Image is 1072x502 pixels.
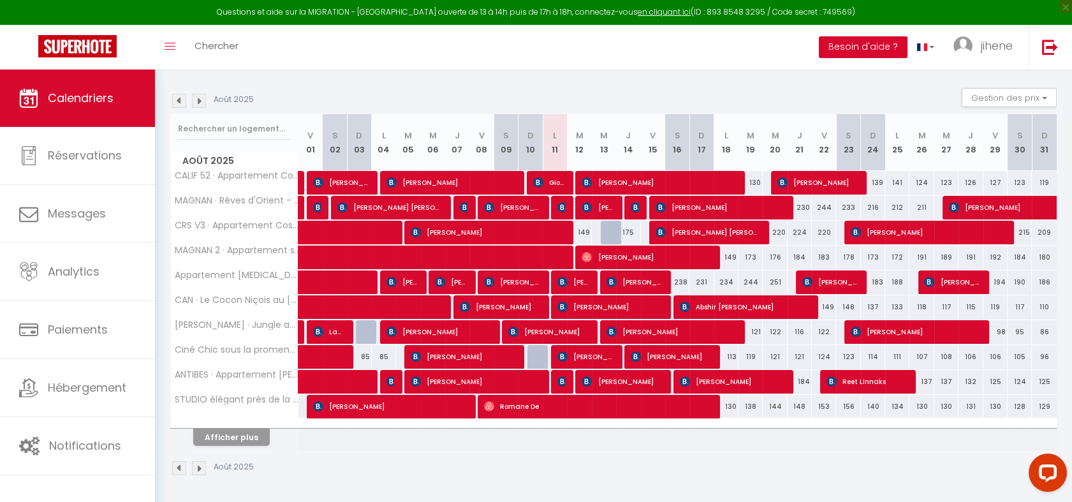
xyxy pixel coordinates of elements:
[861,171,885,195] div: 139
[958,246,983,269] div: 191
[909,196,934,219] div: 211
[895,129,899,142] abbr: L
[582,195,614,219] span: [PERSON_NAME]
[1032,246,1057,269] div: 180
[861,246,885,269] div: 173
[812,320,836,344] div: 122
[861,114,885,171] th: 24
[567,221,591,244] div: 149
[861,295,885,319] div: 137
[173,395,300,404] span: STUDIO élégant près de la Prom
[885,114,909,171] th: 25
[861,345,885,369] div: 114
[411,220,564,244] span: [PERSON_NAME]
[763,221,787,244] div: 220
[479,129,485,142] abbr: V
[347,114,371,171] th: 03
[616,221,640,244] div: 175
[909,114,934,171] th: 26
[934,345,958,369] div: 108
[1018,448,1072,502] iframe: LiveChat chat widget
[846,129,851,142] abbr: S
[48,321,108,337] span: Paiements
[714,246,738,269] div: 149
[543,114,567,171] th: 11
[1032,270,1057,294] div: 186
[337,195,443,219] span: [PERSON_NAME] [PERSON_NAME]
[1008,395,1032,418] div: 128
[934,395,958,418] div: 130
[592,114,616,171] th: 13
[934,171,958,195] div: 123
[631,344,712,369] span: [PERSON_NAME]
[356,129,362,142] abbr: D
[885,171,909,195] div: 141
[763,114,787,171] th: 20
[1008,246,1032,269] div: 184
[788,246,812,269] div: 184
[680,295,809,319] span: Abshir [PERSON_NAME]
[836,345,860,369] div: 123
[934,295,958,319] div: 117
[788,221,812,244] div: 224
[763,345,787,369] div: 121
[836,395,860,418] div: 156
[772,129,779,142] abbr: M
[656,220,761,244] span: [PERSON_NAME] [PERSON_NAME]
[689,270,714,294] div: 231
[173,196,300,205] span: MAGNAN · Rêves d'Orient - proche mer
[48,205,106,221] span: Messages
[934,246,958,269] div: 189
[885,295,909,319] div: 133
[460,195,468,219] span: [PERSON_NAME]
[788,320,812,344] div: 116
[763,246,787,269] div: 176
[557,270,590,294] span: [PERSON_NAME]
[861,395,885,418] div: 140
[738,345,763,369] div: 119
[812,221,836,244] div: 220
[503,129,509,142] abbr: S
[372,345,396,369] div: 85
[909,370,934,394] div: 137
[826,369,907,394] span: Reet Linnaks
[983,171,1008,195] div: 127
[958,370,983,394] div: 132
[469,114,494,171] th: 08
[861,196,885,219] div: 216
[48,90,114,106] span: Calendriers
[1008,221,1032,244] div: 215
[763,270,787,294] div: 251
[656,195,785,219] span: [PERSON_NAME]
[763,395,787,418] div: 144
[714,345,738,369] div: 113
[992,129,998,142] abbr: V
[484,394,710,418] span: Romane De
[983,395,1008,418] div: 130
[724,129,728,142] abbr: L
[484,195,541,219] span: [PERSON_NAME]
[665,270,689,294] div: 238
[763,320,787,344] div: 122
[420,114,444,171] th: 06
[494,114,518,171] th: 09
[943,129,950,142] abbr: M
[626,129,631,142] abbr: J
[909,295,934,319] div: 118
[885,345,909,369] div: 111
[48,147,122,163] span: Réservations
[557,295,663,319] span: [PERSON_NAME]
[173,270,300,280] span: Appartement [MEDICAL_DATA] Clim Hypercentre
[185,25,248,70] a: Chercher
[313,320,346,344] span: Lahsan Qechchar
[714,395,738,418] div: 130
[962,88,1057,107] button: Gestion des prix
[1032,114,1057,171] th: 31
[1008,171,1032,195] div: 123
[777,170,858,195] span: [PERSON_NAME]
[788,370,812,394] div: 184
[411,344,516,369] span: [PERSON_NAME]
[508,320,589,344] span: [PERSON_NAME]
[576,129,584,142] abbr: M
[958,345,983,369] div: 106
